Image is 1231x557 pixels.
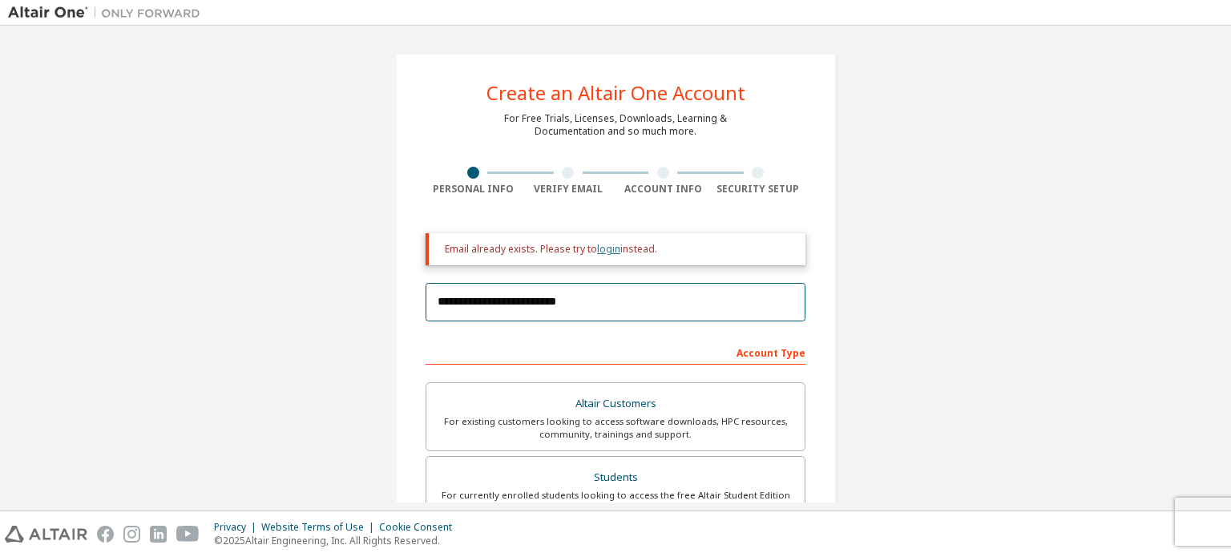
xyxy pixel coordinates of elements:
div: For existing customers looking to access software downloads, HPC resources, community, trainings ... [436,415,795,441]
div: Privacy [214,521,261,534]
img: youtube.svg [176,526,200,543]
div: Personal Info [426,183,521,196]
div: Verify Email [521,183,616,196]
div: Altair Customers [436,393,795,415]
div: Account Type [426,339,805,365]
div: Students [436,466,795,489]
a: login [597,242,620,256]
div: For Free Trials, Licenses, Downloads, Learning & Documentation and so much more. [504,112,727,138]
img: altair_logo.svg [5,526,87,543]
div: Account Info [615,183,711,196]
div: For currently enrolled students looking to access the free Altair Student Edition bundle and all ... [436,489,795,515]
div: Security Setup [711,183,806,196]
img: Altair One [8,5,208,21]
div: Cookie Consent [379,521,462,534]
p: © 2025 Altair Engineering, Inc. All Rights Reserved. [214,534,462,547]
div: Create an Altair One Account [486,83,745,103]
div: Email already exists. Please try to instead. [445,243,793,256]
img: instagram.svg [123,526,140,543]
img: facebook.svg [97,526,114,543]
div: Website Terms of Use [261,521,379,534]
img: linkedin.svg [150,526,167,543]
